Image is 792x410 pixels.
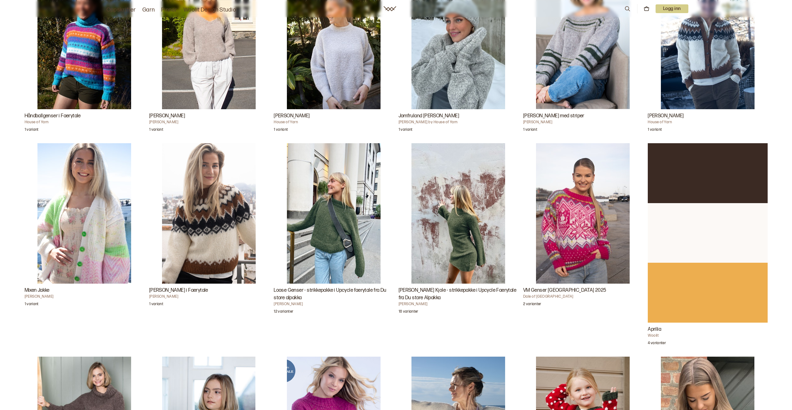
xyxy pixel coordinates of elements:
[149,120,269,125] h4: [PERSON_NAME]
[648,326,767,333] h3: Aprilia
[274,309,293,315] p: 12 varianter
[274,302,393,307] h4: [PERSON_NAME]
[648,127,662,134] p: 1 variant
[149,127,163,134] p: 1 variant
[37,143,131,284] img: Ane Kydland ThomassenMixen Jakke
[399,143,518,349] a: Rubina Kjole - strikkepakke i Upcycle Faerytale fra Du store Alpakka
[25,302,39,308] p: 1 variant
[149,112,269,120] h3: [PERSON_NAME]
[149,287,269,294] h3: [PERSON_NAME] i Faerytale
[399,309,418,315] p: 18 varianter
[523,112,643,120] h3: [PERSON_NAME] med striper
[523,127,537,134] p: 1 variant
[648,112,767,120] h3: [PERSON_NAME]
[162,143,256,284] img: Ane Kydland ThomassenCilian Genser i Faerytale
[399,112,518,120] h3: Jomfruland [PERSON_NAME]
[25,287,144,294] h3: Mixen Jakke
[25,127,39,134] p: 1 variant
[149,294,269,299] h4: [PERSON_NAME]
[399,127,413,134] p: 1 variant
[411,143,505,284] img: Ane Kydland ThomassenRubina Kjole - strikkepakke i Upcycle Faerytale fra Du store Alpakka
[648,333,767,338] h4: Woolit
[523,143,643,349] a: VM Genser Trondheim 2025
[648,120,767,125] h4: House of Yarn
[149,302,163,308] p: 1 variant
[274,120,393,125] h4: House of Yarn
[106,6,136,14] a: Oppskrifter
[25,120,144,125] h4: House of Yarn
[184,6,236,14] a: Woolit Design Studio
[149,143,269,349] a: Cilian Genser i Faerytale
[399,302,518,307] h4: [PERSON_NAME]
[648,143,767,349] a: Aprilia
[399,287,518,302] h3: [PERSON_NAME] Kjole - strikkepakke i Upcycle Faerytale fra Du store Alpakka
[523,120,643,125] h4: [PERSON_NAME]
[274,143,393,349] a: Loose Genser - strikkepakke i Upcycle faerytale fra Du store alpakka
[25,294,144,299] h4: [PERSON_NAME]
[287,143,381,284] img: Ane Kydland ThomassenLoose Genser - strikkepakke i Upcycle faerytale fra Du store alpakka
[25,112,144,120] h3: Håndballgenser i Faerytale
[25,143,144,349] a: Mixen Jakke
[142,6,155,14] a: Garn
[274,127,288,134] p: 1 variant
[523,287,643,294] h3: VM Genser [GEOGRAPHIC_DATA] 2025
[648,341,666,347] p: 4 varianter
[274,287,393,302] h3: Loose Genser - strikkepakke i Upcycle faerytale fra Du store alpakka
[523,302,541,308] p: 2 varianter
[274,112,393,120] h3: [PERSON_NAME]
[399,120,518,125] h4: [PERSON_NAME] by House of Yarn
[523,294,643,299] h4: Dale of [GEOGRAPHIC_DATA]
[656,4,688,13] button: User dropdown
[161,6,177,14] a: Pinner
[536,143,630,284] img: Dale of NorwayVM Genser Trondheim 2025
[384,6,396,11] a: Woolit
[656,4,688,13] p: Logg inn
